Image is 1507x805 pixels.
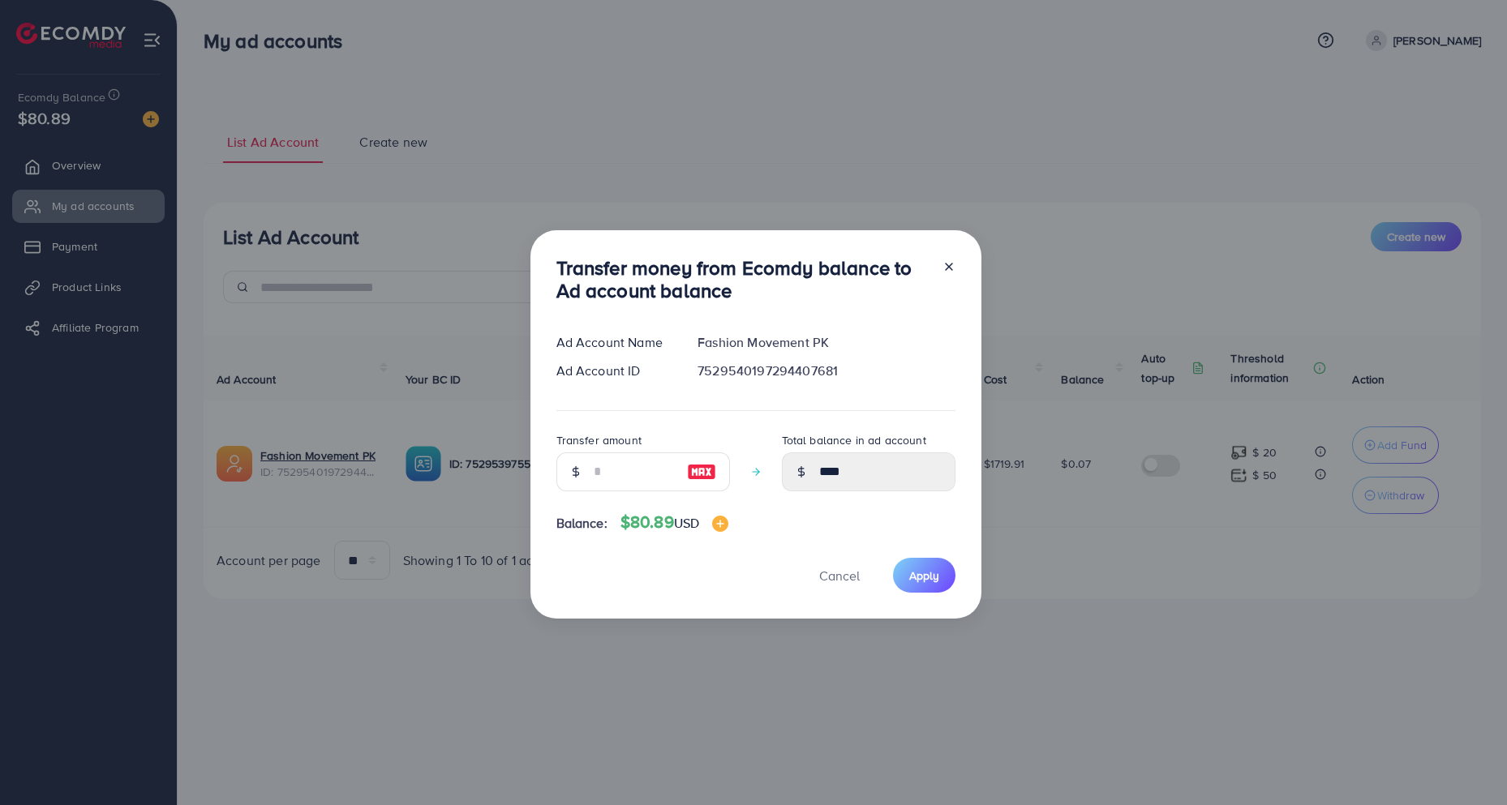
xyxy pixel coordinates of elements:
[909,567,939,584] span: Apply
[893,558,955,593] button: Apply
[543,333,685,352] div: Ad Account Name
[620,512,728,533] h4: $80.89
[687,462,716,482] img: image
[1438,732,1495,793] iframe: Chat
[782,432,926,448] label: Total balance in ad account
[674,514,699,532] span: USD
[543,362,685,380] div: Ad Account ID
[556,514,608,533] span: Balance:
[685,333,968,352] div: Fashion Movement PK
[799,558,880,593] button: Cancel
[556,432,642,448] label: Transfer amount
[556,256,930,303] h3: Transfer money from Ecomdy balance to Ad account balance
[819,567,860,584] span: Cancel
[685,362,968,380] div: 7529540197294407681
[712,516,728,532] img: image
